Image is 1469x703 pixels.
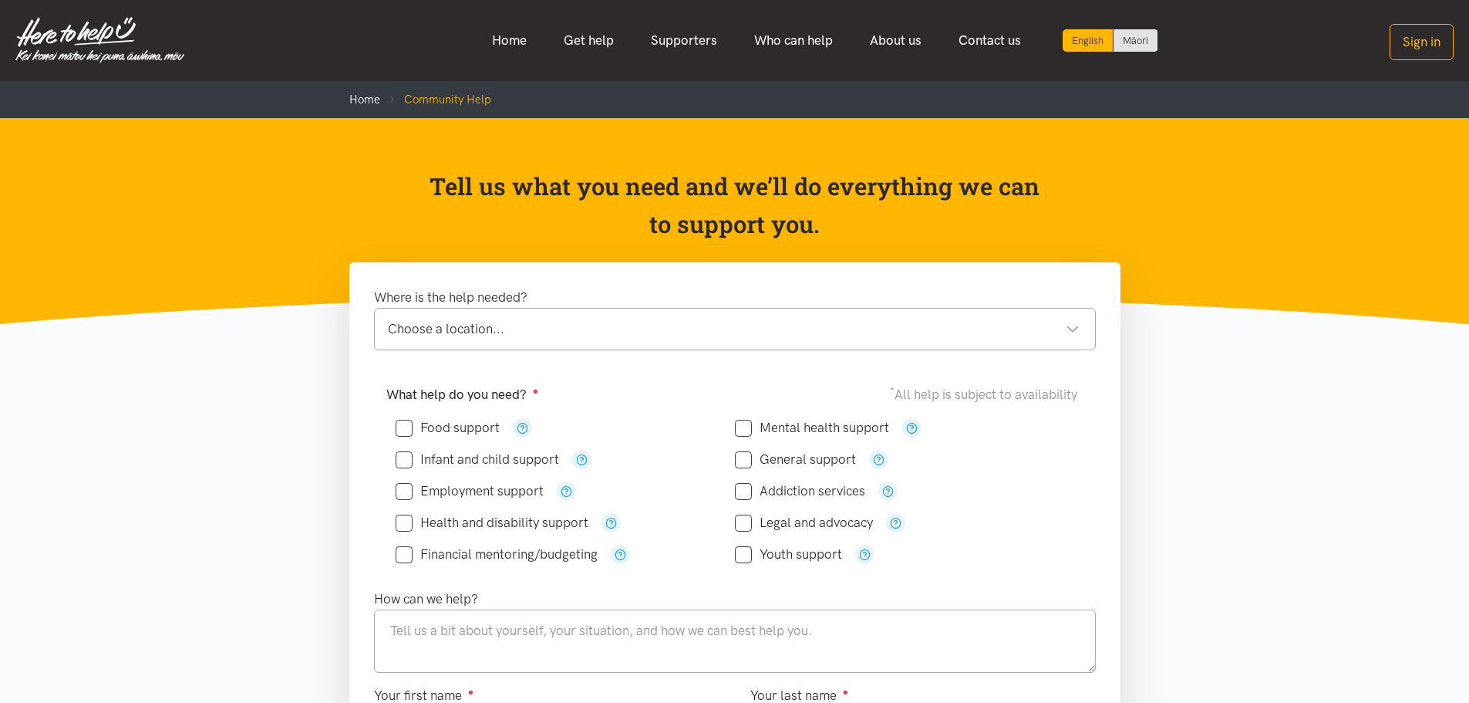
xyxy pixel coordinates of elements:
label: Legal and advocacy [735,516,873,529]
label: General support [735,453,856,466]
a: Supporters [632,24,736,57]
button: Sign in [1390,24,1454,60]
a: About us [851,24,940,57]
label: Health and disability support [396,516,588,529]
sup: ● [843,686,849,698]
label: Food support [396,421,500,434]
a: Home [349,93,380,106]
label: Mental health support [735,421,889,434]
label: Youth support [735,548,842,561]
label: Infant and child support [396,453,559,466]
a: Get help [545,24,632,57]
div: All help is subject to availability [890,384,1083,405]
label: Where is the help needed? [374,287,527,308]
div: Language toggle [1063,29,1158,52]
label: Financial mentoring/budgeting [396,548,598,561]
a: Switch to Te Reo Māori [1114,29,1157,52]
a: Contact us [940,24,1039,57]
div: Current language [1063,29,1114,52]
div: Choose a location... [388,319,1080,340]
label: Employment support [396,485,544,498]
label: How can we help? [374,589,478,610]
label: What help do you need? [386,384,539,405]
img: Home [15,17,184,63]
p: Tell us what you need and we’ll do everything we can to support you. [428,167,1041,244]
a: Home [473,24,545,57]
label: Addiction services [735,485,865,498]
sup: ● [533,385,539,397]
a: Who can help [736,24,851,57]
sup: ● [468,686,474,698]
li: Community Help [380,90,491,109]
